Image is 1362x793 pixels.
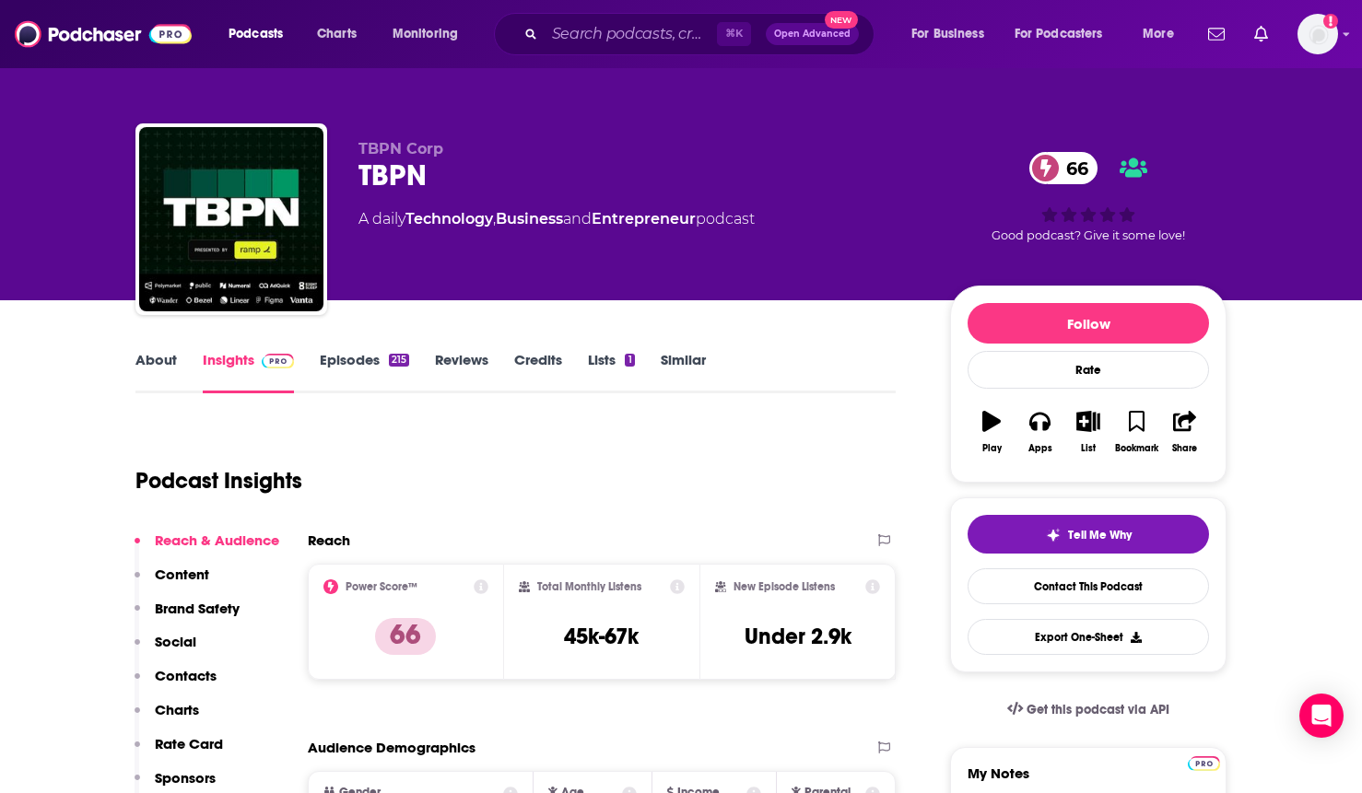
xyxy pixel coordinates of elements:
button: Apps [1016,399,1063,465]
button: open menu [380,19,482,49]
img: User Profile [1297,14,1338,54]
button: open menu [1003,19,1130,49]
a: Lists1 [588,351,634,393]
a: Technology [405,210,493,227]
a: Reviews [435,351,488,393]
h2: Total Monthly Listens [537,580,641,593]
button: open menu [898,19,1007,49]
button: List [1064,399,1112,465]
a: Pro website [1188,753,1220,771]
button: Share [1161,399,1209,465]
button: Open AdvancedNew [766,23,859,45]
svg: Add a profile image [1323,14,1338,29]
a: Business [496,210,563,227]
a: About [135,351,177,393]
span: More [1143,21,1174,47]
span: Tell Me Why [1068,528,1132,542]
button: Rate Card [135,735,223,769]
div: 1 [625,354,634,367]
div: Search podcasts, credits, & more... [511,13,892,55]
span: For Podcasters [1015,21,1103,47]
a: Get this podcast via API [992,687,1184,732]
p: Social [155,633,196,650]
div: 66Good podcast? Give it some love! [950,140,1227,254]
span: 66 [1048,152,1098,184]
h2: Power Score™ [346,580,417,593]
span: Podcasts [229,21,283,47]
p: Reach & Audience [155,531,279,549]
button: Brand Safety [135,600,240,634]
span: Logged in as TrevorC [1297,14,1338,54]
button: Charts [135,701,199,735]
span: Charts [317,21,357,47]
button: Follow [968,303,1209,344]
img: Podchaser Pro [1188,756,1220,771]
button: Social [135,633,196,667]
div: Share [1172,443,1197,454]
div: 215 [389,354,409,367]
a: InsightsPodchaser Pro [203,351,294,393]
img: Podchaser - Follow, Share and Rate Podcasts [15,17,192,52]
span: ⌘ K [717,22,751,46]
p: Sponsors [155,769,216,787]
span: Open Advanced [774,29,851,39]
span: , [493,210,496,227]
div: List [1081,443,1096,454]
button: Show profile menu [1297,14,1338,54]
h2: Audience Demographics [308,739,476,756]
span: TBPN Corp [358,140,443,157]
button: Play [968,399,1016,465]
span: and [563,210,592,227]
button: open menu [216,19,307,49]
p: Brand Safety [155,600,240,617]
img: TBPN [139,127,323,311]
div: Bookmark [1115,443,1158,454]
a: Show notifications dropdown [1201,18,1232,50]
div: Apps [1028,443,1052,454]
h3: Under 2.9k [745,623,851,650]
a: Credits [514,351,562,393]
a: Contact This Podcast [968,568,1209,604]
button: Reach & Audience [135,531,279,566]
div: Play [982,443,1002,454]
a: Episodes215 [320,351,409,393]
span: Monitoring [393,21,458,47]
h1: Podcast Insights [135,467,302,495]
img: Podchaser Pro [262,354,294,368]
div: Rate [968,351,1209,389]
span: Get this podcast via API [1027,702,1169,717]
button: Contacts [135,667,217,701]
img: tell me why sparkle [1046,528,1061,542]
h2: Reach [308,531,350,549]
a: 66 [1029,152,1098,184]
span: For Business [911,21,984,47]
a: Entrepreneur [592,210,696,227]
p: Charts [155,701,199,718]
button: open menu [1130,19,1197,49]
div: A daily podcast [358,208,755,230]
span: New [825,11,858,29]
input: Search podcasts, credits, & more... [545,19,717,49]
div: Open Intercom Messenger [1299,694,1344,738]
p: Content [155,566,209,583]
h2: New Episode Listens [734,580,835,593]
button: Bookmark [1112,399,1160,465]
span: Good podcast? Give it some love! [992,228,1185,242]
a: Show notifications dropdown [1247,18,1275,50]
p: 66 [375,618,436,655]
h3: 45k-67k [564,623,639,650]
p: Contacts [155,667,217,684]
a: Similar [661,351,706,393]
button: Content [135,566,209,600]
p: Rate Card [155,735,223,752]
button: tell me why sparkleTell Me Why [968,515,1209,554]
a: Charts [305,19,368,49]
button: Export One-Sheet [968,619,1209,655]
